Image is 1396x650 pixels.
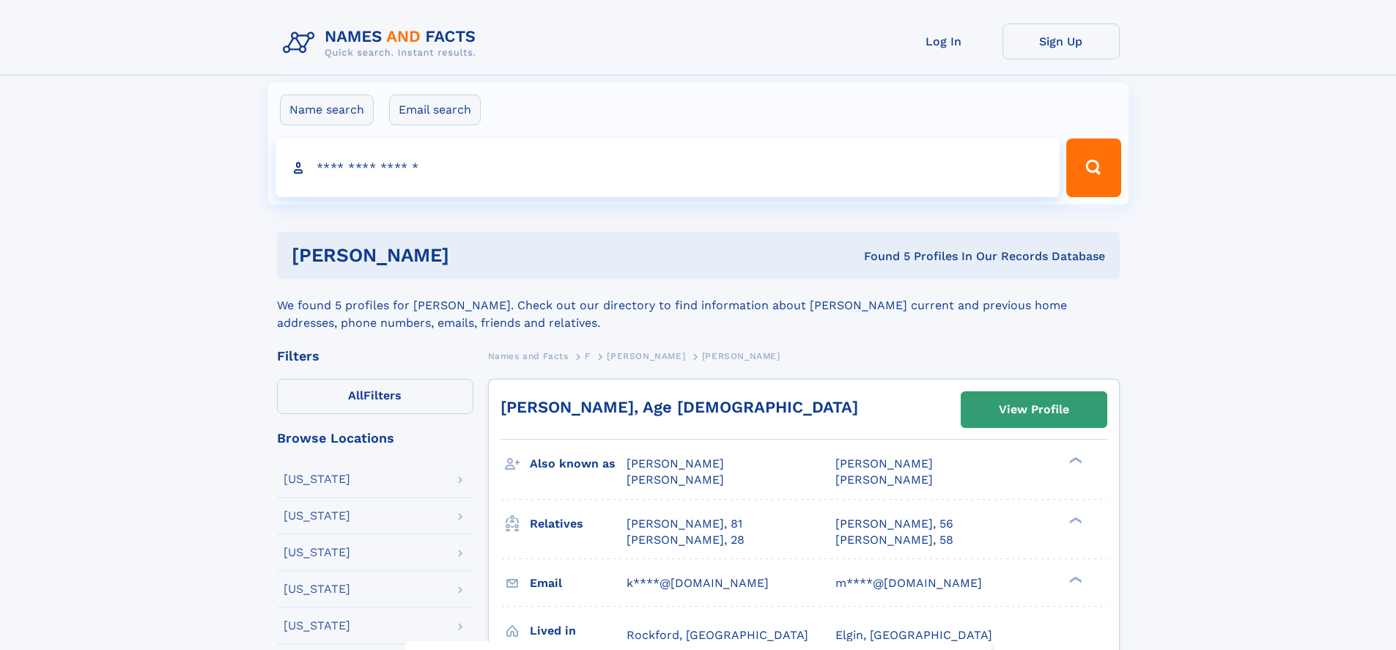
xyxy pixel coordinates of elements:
h3: Email [530,571,627,596]
div: [US_STATE] [284,620,350,632]
a: [PERSON_NAME], 58 [835,532,953,548]
div: Filters [277,350,473,363]
h1: [PERSON_NAME] [292,246,657,265]
a: [PERSON_NAME], 28 [627,532,745,548]
div: View Profile [999,393,1069,426]
div: [US_STATE] [284,583,350,595]
a: F [585,347,591,365]
span: Rockford, [GEOGRAPHIC_DATA] [627,628,808,642]
a: Log In [885,23,1002,59]
input: search input [276,139,1060,197]
span: [PERSON_NAME] [627,457,724,470]
h3: Also known as [530,451,627,476]
a: [PERSON_NAME], 56 [835,516,953,532]
label: Name search [280,95,374,125]
span: All [348,388,363,402]
a: Sign Up [1002,23,1120,59]
div: Browse Locations [277,432,473,445]
span: [PERSON_NAME] [835,457,933,470]
div: Found 5 Profiles In Our Records Database [657,248,1105,265]
h3: Relatives [530,511,627,536]
label: Email search [389,95,481,125]
span: [PERSON_NAME] [702,351,780,361]
a: Names and Facts [488,347,569,365]
h3: Lived in [530,618,627,643]
a: [PERSON_NAME] [607,347,685,365]
button: Search Button [1066,139,1120,197]
div: [US_STATE] [284,473,350,485]
div: [US_STATE] [284,547,350,558]
div: ❯ [1066,456,1083,465]
span: F [585,351,591,361]
div: [US_STATE] [284,510,350,522]
span: Elgin, [GEOGRAPHIC_DATA] [835,628,992,642]
span: [PERSON_NAME] [835,473,933,487]
div: ❯ [1066,575,1083,584]
span: [PERSON_NAME] [607,351,685,361]
div: We found 5 profiles for [PERSON_NAME]. Check out our directory to find information about [PERSON_... [277,279,1120,332]
a: View Profile [961,392,1107,427]
img: Logo Names and Facts [277,23,488,63]
div: ❯ [1066,515,1083,525]
label: Filters [277,379,473,414]
span: [PERSON_NAME] [627,473,724,487]
a: [PERSON_NAME], Age [DEMOGRAPHIC_DATA] [501,398,858,416]
a: [PERSON_NAME], 81 [627,516,742,532]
